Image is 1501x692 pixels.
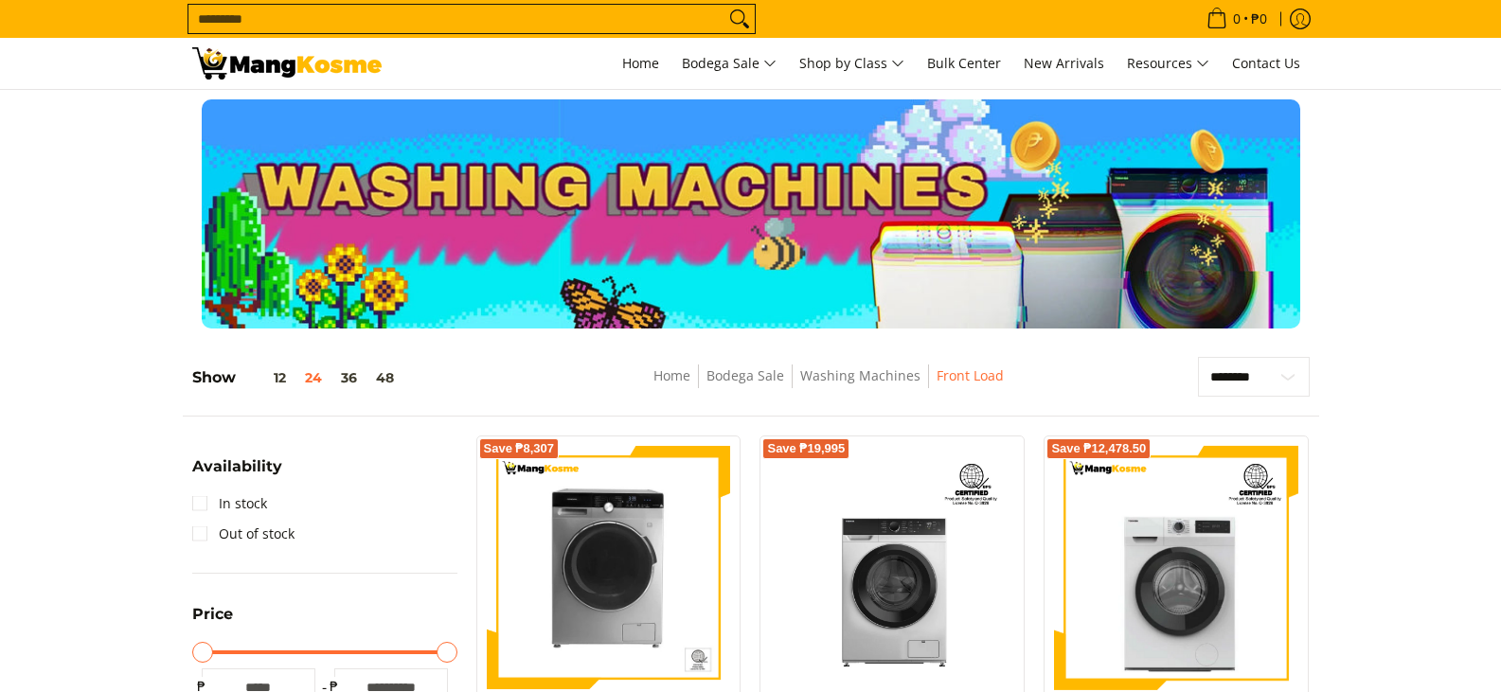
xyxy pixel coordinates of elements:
[1223,38,1310,89] a: Contact Us
[192,607,233,622] span: Price
[487,446,731,690] img: Condura 10 KG Front Load Combo Inverter Washing Machine (Premium)
[192,488,267,519] a: In stock
[682,52,777,76] span: Bodega Sale
[401,38,1310,89] nav: Main Menu
[937,364,1004,388] span: Front Load
[1024,54,1104,72] span: New Arrivals
[192,459,282,474] span: Availability
[927,54,1001,72] span: Bulk Center
[331,370,366,385] button: 36
[366,370,403,385] button: 48
[800,366,920,384] a: Washing Machines
[295,370,331,385] button: 24
[1248,12,1270,26] span: ₱0
[770,446,1014,690] img: Toshiba 10.5 KG Front Load Inverter Washing Machine (Class A)
[672,38,786,89] a: Bodega Sale
[192,459,282,488] summary: Open
[1201,9,1273,29] span: •
[799,52,904,76] span: Shop by Class
[192,368,403,387] h5: Show
[236,370,295,385] button: 12
[484,443,555,454] span: Save ₱8,307
[1127,52,1209,76] span: Resources
[1014,38,1114,89] a: New Arrivals
[724,5,755,33] button: Search
[1054,446,1298,690] img: Toshiba 7.5 KG Front Load Washing Machine (Class A)
[1230,12,1243,26] span: 0
[706,366,784,384] a: Bodega Sale
[1117,38,1219,89] a: Resources
[790,38,914,89] a: Shop by Class
[918,38,1010,89] a: Bulk Center
[192,47,382,80] img: Washing Machines l Mang Kosme: Home Appliances Warehouse Sale Partner Front Load
[613,38,669,89] a: Home
[192,519,295,549] a: Out of stock
[192,607,233,636] summary: Open
[622,54,659,72] span: Home
[1051,443,1146,454] span: Save ₱12,478.50
[1232,54,1300,72] span: Contact Us
[524,364,1134,407] nav: Breadcrumbs
[653,366,690,384] a: Home
[767,443,845,454] span: Save ₱19,995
